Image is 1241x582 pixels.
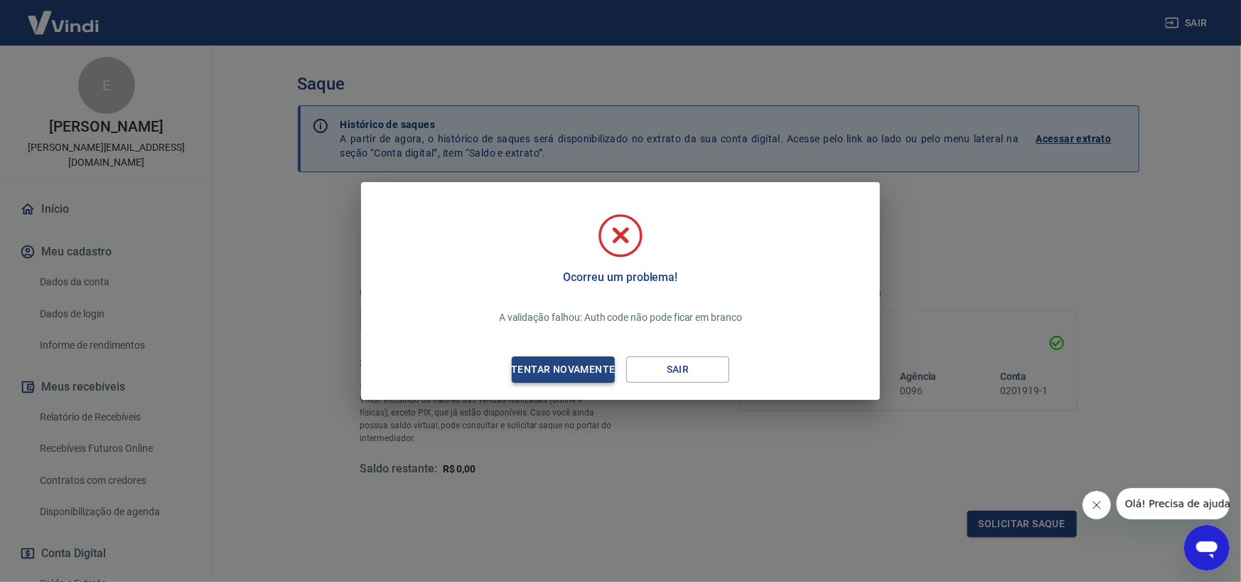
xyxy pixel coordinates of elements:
span: Olá! Precisa de ajuda? [9,10,119,21]
iframe: Fechar mensagem [1082,491,1111,519]
button: Tentar novamente [512,356,615,383]
iframe: Botão para abrir a janela de mensagens [1184,525,1230,571]
div: Tentar novamente [494,361,632,379]
button: Sair [626,356,729,383]
h5: Ocorreu um problema! [563,270,677,285]
iframe: Mensagem da empresa [1117,488,1230,519]
p: A validação falhou: Auth code não pode ficar em branco [499,310,742,325]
